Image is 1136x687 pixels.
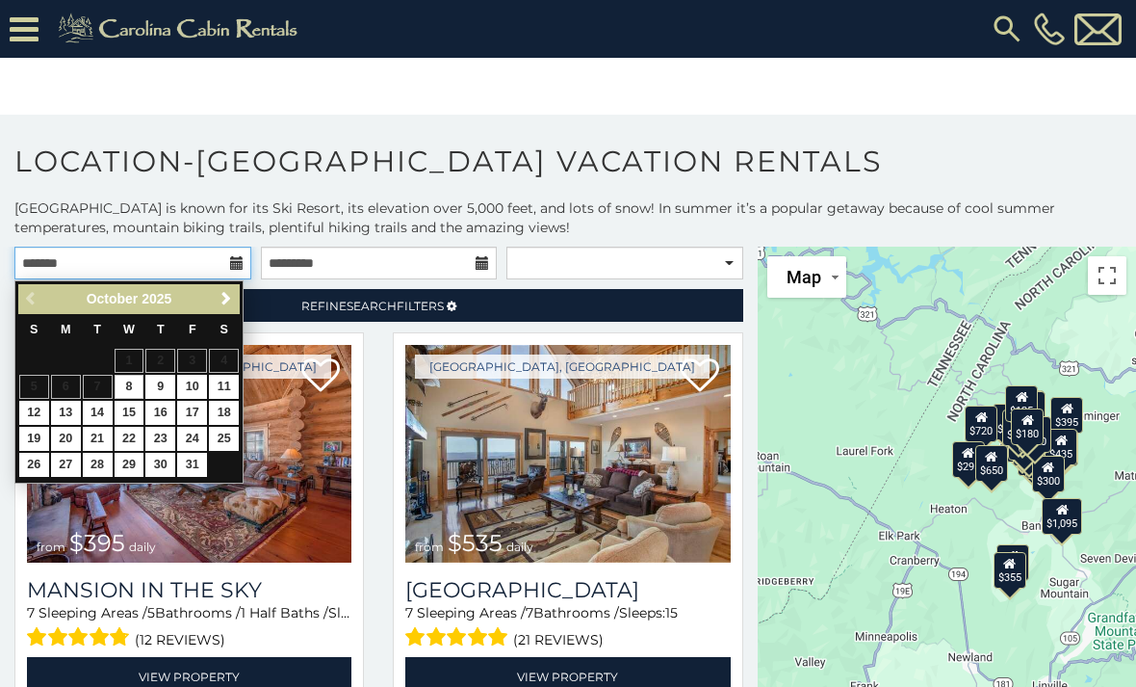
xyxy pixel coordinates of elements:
[27,603,351,652] div: Sleeping Areas / Bathrooms / Sleeps:
[347,299,397,313] span: Search
[48,10,314,48] img: Khaki-logo.png
[405,577,730,603] h3: Southern Star Lodge
[123,323,135,336] span: Wednesday
[405,345,730,563] a: Southern Star Lodge from $535 daily
[665,604,678,621] span: 15
[177,453,207,477] a: 31
[241,604,328,621] span: 1 Half Baths /
[157,323,165,336] span: Thursday
[115,453,144,477] a: 29
[952,440,985,477] div: $295
[219,291,234,306] span: Next
[209,401,239,425] a: 18
[135,627,225,652] span: (12 reviews)
[83,427,113,451] a: 21
[115,375,144,399] a: 8
[975,445,1008,482] div: $650
[69,529,125,557] span: $395
[147,604,155,621] span: 5
[1045,429,1077,465] div: $435
[209,375,239,399] a: 11
[61,323,71,336] span: Monday
[1020,416,1052,453] div: $270
[1006,384,1039,421] div: $125
[1003,409,1036,445] div: $425
[513,627,604,652] span: (21 reviews)
[145,401,175,425] a: 16
[30,323,38,336] span: Sunday
[27,577,351,603] a: Mansion In The Sky
[87,291,139,306] span: October
[1008,424,1041,461] div: $300
[405,345,730,563] img: Southern Star Lodge
[145,453,175,477] a: 30
[83,453,113,477] a: 28
[214,287,238,311] a: Next
[177,401,207,425] a: 17
[448,529,503,557] span: $535
[506,540,533,554] span: daily
[19,427,49,451] a: 19
[177,427,207,451] a: 24
[189,323,196,336] span: Friday
[93,323,101,336] span: Tuesday
[1029,13,1070,45] a: [PHONE_NUMBER]
[994,551,1026,588] div: $355
[997,544,1030,581] div: $225
[301,299,444,313] span: Refine Filters
[145,427,175,451] a: 23
[1032,456,1065,492] div: $300
[115,427,144,451] a: 22
[51,427,81,451] a: 20
[220,323,228,336] span: Saturday
[14,289,743,322] a: RefineSearchFilters
[415,540,444,554] span: from
[51,401,81,425] a: 13
[129,540,156,554] span: daily
[145,375,175,399] a: 9
[966,405,998,441] div: $720
[405,577,730,603] a: [GEOGRAPHIC_DATA]
[526,604,533,621] span: 7
[415,355,710,379] a: [GEOGRAPHIC_DATA], [GEOGRAPHIC_DATA]
[177,375,207,399] a: 10
[37,540,65,554] span: from
[1012,408,1045,444] div: $180
[405,603,730,652] div: Sleeping Areas / Bathrooms / Sleeps:
[19,453,49,477] a: 26
[19,401,49,425] a: 12
[1051,397,1084,434] div: $395
[142,291,171,306] span: 2025
[209,427,239,451] a: 25
[990,12,1024,46] img: search-regular.svg
[115,401,144,425] a: 15
[405,604,413,621] span: 7
[767,256,846,298] button: Change map style
[1088,256,1126,295] button: Toggle fullscreen view
[1014,429,1046,465] div: $545
[27,604,35,621] span: 7
[83,401,113,425] a: 14
[787,267,821,287] span: Map
[51,453,81,477] a: 27
[1042,498,1082,535] div: $1,095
